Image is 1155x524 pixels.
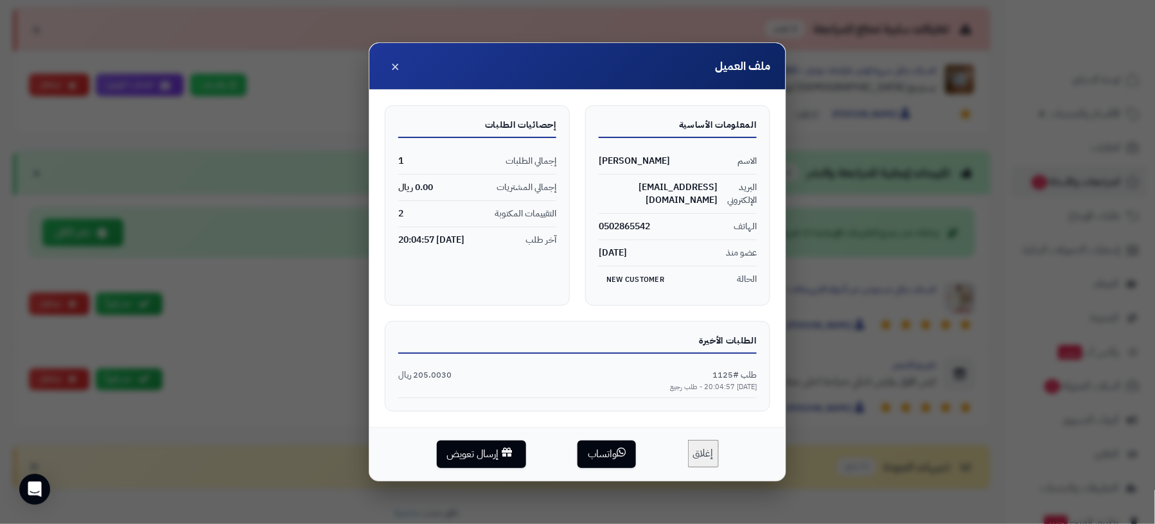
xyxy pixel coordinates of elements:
span: الهاتف [734,220,757,233]
span: 0.00 ريال [398,181,433,194]
span: New Customer [599,272,672,288]
span: الاسم [737,155,757,168]
span: آخر طلب [525,234,556,247]
span: 1 [398,155,403,168]
h4: ملف العميل [715,58,770,74]
span: الحالة [737,273,757,286]
div: إحصائيات الطلبات [398,119,556,138]
button: إرسال تعويض [437,441,526,468]
span: إجمالي المشتريات [497,181,556,194]
span: طلب #1125 [712,369,757,381]
div: [DATE] 20:04:57 - طلب رجيع [398,382,757,392]
span: 2 [398,207,403,220]
div: الطلبات الأخيرة [398,335,757,354]
span: × [391,55,400,77]
span: البريد الإلكتروني [718,181,757,207]
div: Open Intercom Messenger [19,474,50,505]
span: عضو منذ [726,247,757,259]
span: [DATE] 20:04:57 [398,234,464,247]
span: [EMAIL_ADDRESS][DOMAIN_NAME] [599,181,718,207]
button: × [385,56,405,76]
button: إغلاق [688,440,719,467]
span: 0502865542 [599,220,650,233]
span: [PERSON_NAME] [599,155,670,168]
button: واتساب [577,441,636,468]
span: 205.0030 ريال [398,369,452,381]
span: [DATE] [599,247,627,259]
span: التقييمات المكتوبة [495,207,556,220]
div: المعلومات الأساسية [599,119,757,138]
span: إجمالي الطلبات [506,155,556,168]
